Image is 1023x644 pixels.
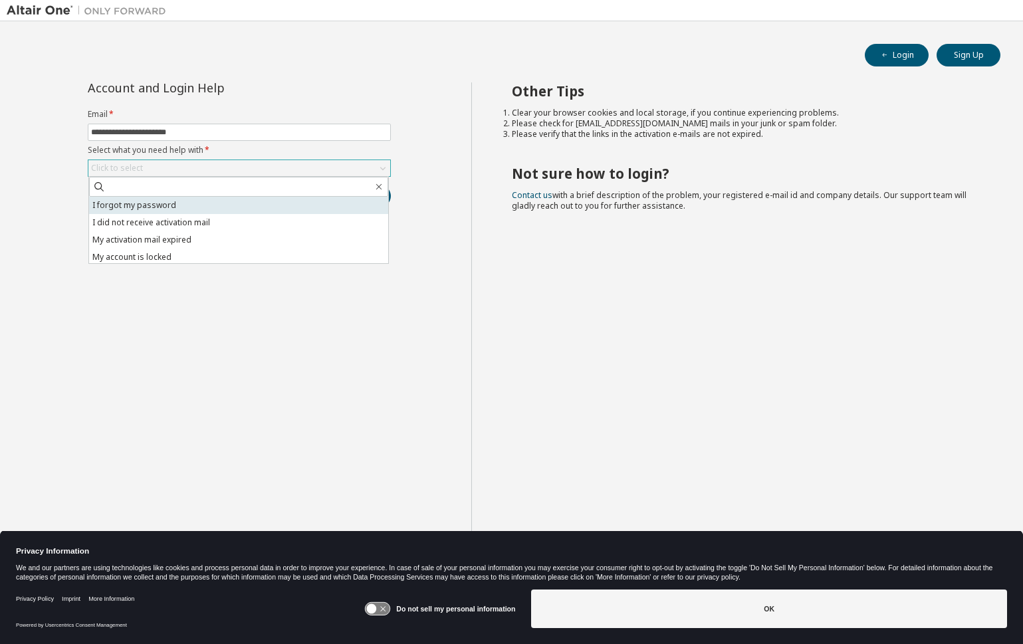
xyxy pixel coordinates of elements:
h2: Other Tips [512,82,976,100]
span: with a brief description of the problem, your registered e-mail id and company details. Our suppo... [512,189,966,211]
label: Email [88,109,391,120]
li: I forgot my password [89,197,388,214]
h2: Not sure how to login? [512,165,976,182]
button: Login [865,44,929,66]
a: Contact us [512,189,552,201]
li: Please check for [EMAIL_ADDRESS][DOMAIN_NAME] mails in your junk or spam folder. [512,118,976,129]
li: Please verify that the links in the activation e-mails are not expired. [512,129,976,140]
div: Click to select [91,163,143,173]
img: Altair One [7,4,173,17]
label: Select what you need help with [88,145,391,156]
li: Clear your browser cookies and local storage, if you continue experiencing problems. [512,108,976,118]
button: Sign Up [937,44,1000,66]
div: Account and Login Help [88,82,330,93]
div: Click to select [88,160,390,176]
